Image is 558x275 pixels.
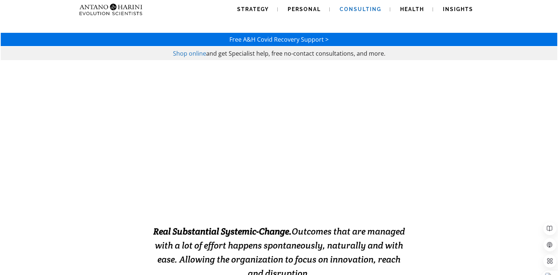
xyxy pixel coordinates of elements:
span: Strategy [237,6,269,12]
strong: EXCELLENCE INSTALLATION. ENABLED. [131,180,427,198]
strong: Real Substantial Systemic-Change. [153,226,292,237]
a: Free A&H Covid Recovery Support > [229,35,329,43]
span: Consulting [340,6,381,12]
span: and get Specialist help, free no-contact consultations, and more. [206,49,385,58]
span: Insights [443,6,473,12]
span: Personal [288,6,321,12]
a: Shop online [173,49,206,58]
span: Health [400,6,424,12]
